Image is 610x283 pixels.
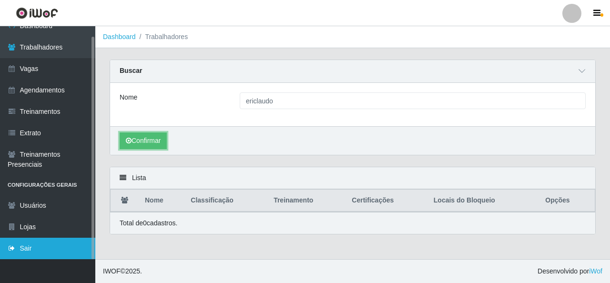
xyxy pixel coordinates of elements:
li: Trabalhadores [136,32,188,42]
input: Digite o Nome... [240,92,586,109]
th: Treinamento [268,190,346,212]
th: Classificação [185,190,268,212]
strong: Buscar [120,67,142,74]
a: iWof [589,267,602,275]
th: Certificações [346,190,427,212]
span: © 2025 . [103,266,142,276]
nav: breadcrumb [95,26,610,48]
a: Dashboard [103,33,136,40]
img: CoreUI Logo [16,7,58,19]
button: Confirmar [120,132,167,149]
span: Desenvolvido por [538,266,602,276]
th: Locais do Bloqueio [428,190,540,212]
th: Nome [139,190,185,212]
span: IWOF [103,267,121,275]
th: Opções [539,190,595,212]
p: Total de 0 cadastros. [120,218,177,228]
label: Nome [120,92,137,102]
div: Lista [110,167,595,189]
